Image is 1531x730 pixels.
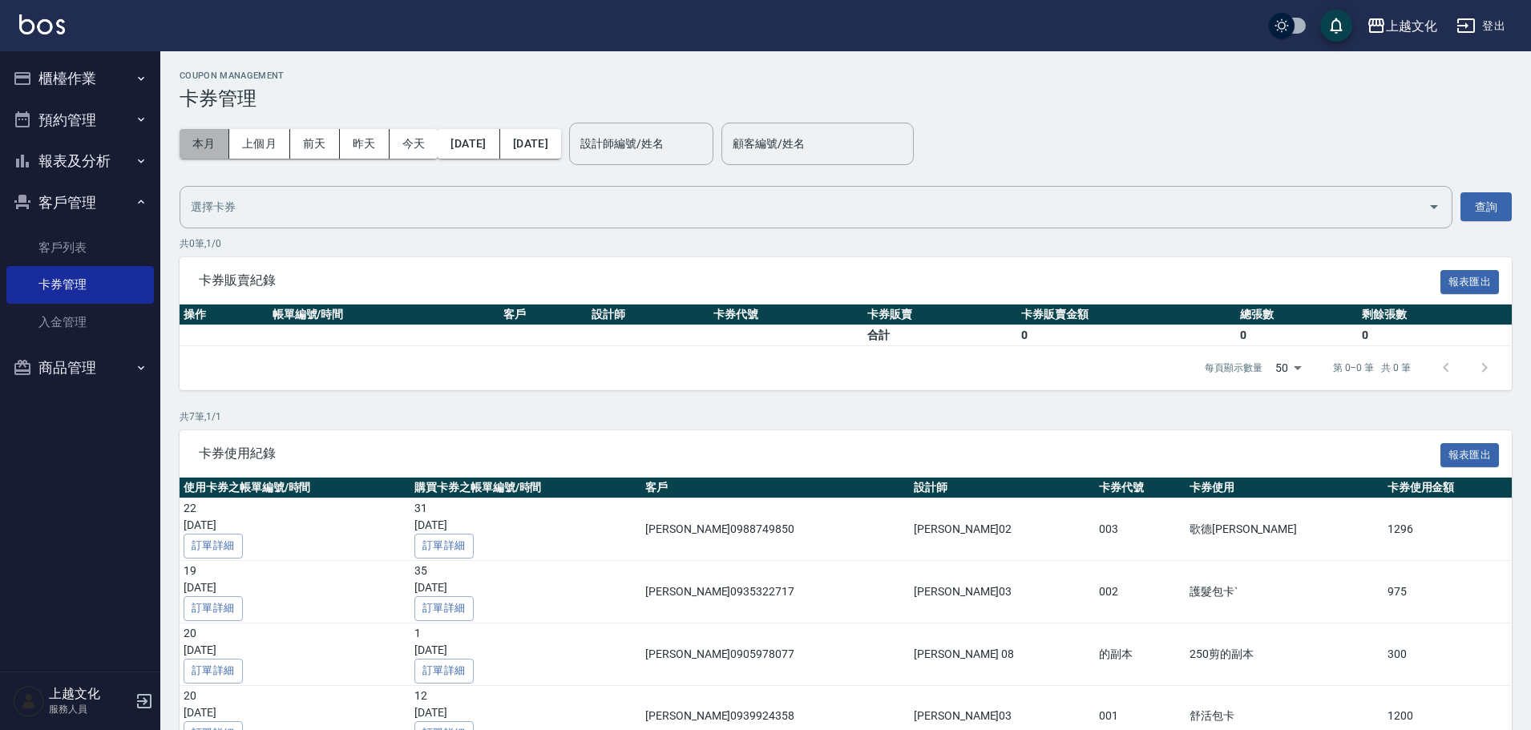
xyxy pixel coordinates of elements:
[180,87,1512,110] h3: 卡券管理
[1384,498,1512,561] td: 1296
[641,561,910,623] td: [PERSON_NAME]0935322717
[180,129,229,159] button: 本月
[1095,561,1186,623] td: 002
[438,129,499,159] button: [DATE]
[1236,325,1357,346] td: 0
[6,229,154,266] a: 客戶列表
[863,325,1017,346] td: 合計
[1450,11,1512,41] button: 登出
[641,478,910,498] th: 客戶
[184,596,243,621] a: 訂單詳細
[180,71,1512,81] h2: Coupon Management
[199,272,1440,288] span: 卡券販賣紀錄
[1384,561,1512,623] td: 975
[49,686,131,702] h5: 上越文化
[1186,478,1384,498] th: 卡券使用
[1186,561,1384,623] td: 護髮包卡ˋ
[641,623,910,685] td: [PERSON_NAME]0905978077
[910,623,1095,685] td: [PERSON_NAME] 08
[340,129,390,159] button: 昨天
[6,140,154,182] button: 報表及分析
[1384,478,1512,498] th: 卡券使用金額
[229,129,290,159] button: 上個月
[499,305,588,325] th: 客戶
[641,498,910,561] td: [PERSON_NAME]0988749850
[6,58,154,99] button: 櫃檯作業
[19,14,65,34] img: Logo
[6,182,154,224] button: 客戶管理
[1186,498,1384,561] td: 歌德[PERSON_NAME]
[13,685,45,717] img: Person
[414,534,474,559] a: 訂單詳細
[1440,443,1500,468] button: 報表匯出
[1440,273,1500,288] a: 報表匯出
[1320,10,1352,42] button: save
[180,498,410,561] td: 22
[1333,361,1411,375] p: 第 0–0 筆 共 0 筆
[414,659,474,684] a: 訂單詳細
[290,129,340,159] button: 前天
[180,623,410,685] td: 20
[1440,446,1500,462] a: 報表匯出
[184,517,406,534] p: [DATE]
[1440,270,1500,295] button: 報表匯出
[1205,361,1262,375] p: 每頁顯示數量
[414,596,474,621] a: 訂單詳細
[1017,325,1237,346] td: 0
[184,534,243,559] a: 訂單詳細
[6,304,154,341] a: 入金管理
[410,478,641,498] th: 購買卡券之帳單編號/時間
[1269,346,1307,389] div: 50
[6,99,154,141] button: 預約管理
[1017,305,1237,325] th: 卡券販賣金額
[410,623,641,685] td: 1
[180,478,410,498] th: 使用卡券之帳單編號/時間
[184,704,406,721] p: [DATE]
[910,498,1095,561] td: [PERSON_NAME]02
[390,129,438,159] button: 今天
[410,498,641,561] td: 31
[500,129,561,159] button: [DATE]
[709,305,863,325] th: 卡券代號
[180,561,410,623] td: 19
[184,642,406,659] p: [DATE]
[1358,305,1512,325] th: 剩餘張數
[269,305,499,325] th: 帳單編號/時間
[863,305,1017,325] th: 卡券販賣
[1384,623,1512,685] td: 300
[180,236,1512,251] p: 共 0 筆, 1 / 0
[414,579,637,596] p: [DATE]
[1360,10,1444,42] button: 上越文化
[1236,305,1357,325] th: 總張數
[184,659,243,684] a: 訂單詳細
[1186,623,1384,685] td: 250剪的副本
[910,561,1095,623] td: [PERSON_NAME]03
[49,702,131,716] p: 服務人員
[1095,478,1186,498] th: 卡券代號
[410,561,641,623] td: 35
[199,446,1440,462] span: 卡券使用紀錄
[180,305,269,325] th: 操作
[1358,325,1512,346] td: 0
[184,579,406,596] p: [DATE]
[414,642,637,659] p: [DATE]
[1095,498,1186,561] td: 003
[414,704,637,721] p: [DATE]
[414,517,637,534] p: [DATE]
[1386,16,1437,36] div: 上越文化
[6,266,154,303] a: 卡券管理
[187,193,1421,221] input: 選擇卡券
[1095,623,1186,685] td: 的副本
[1460,192,1512,222] button: 查詢
[910,478,1095,498] th: 設計師
[180,409,1512,424] p: 共 7 筆, 1 / 1
[1421,194,1447,220] button: Open
[6,347,154,389] button: 商品管理
[588,305,709,325] th: 設計師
